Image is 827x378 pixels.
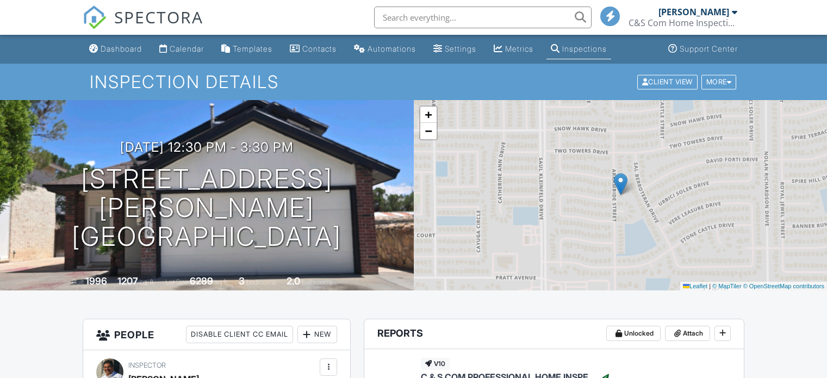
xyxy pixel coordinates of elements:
[85,275,107,287] div: 1996
[368,44,416,53] div: Automations
[83,319,350,350] h3: People
[546,39,611,59] a: Inspections
[165,278,188,286] span: Lot Size
[117,275,138,287] div: 1207
[170,44,204,53] div: Calendar
[683,283,707,289] a: Leaflet
[128,361,166,369] span: Inspector
[120,140,294,154] h3: [DATE] 12:30 pm - 3:30 pm
[489,39,538,59] a: Metrics
[743,283,824,289] a: © OpenStreetMap contributors
[350,39,420,59] a: Automations (Basic)
[72,278,84,286] span: Built
[712,283,742,289] a: © MapTiler
[90,72,737,91] h1: Inspection Details
[190,275,213,287] div: 6289
[297,326,337,343] div: New
[637,75,698,89] div: Client View
[285,39,341,59] a: Contacts
[680,44,738,53] div: Support Center
[101,44,142,53] div: Dashboard
[246,278,276,286] span: bedrooms
[420,123,437,139] a: Zoom out
[83,5,107,29] img: The Best Home Inspection Software - Spectora
[233,44,272,53] div: Templates
[425,108,432,121] span: +
[658,7,729,17] div: [PERSON_NAME]
[374,7,592,28] input: Search everything...
[302,278,333,286] span: bathrooms
[114,5,203,28] span: SPECTORA
[629,17,737,28] div: C&S Com Home Inspections
[420,107,437,123] a: Zoom in
[505,44,533,53] div: Metrics
[636,77,700,85] a: Client View
[562,44,607,53] div: Inspections
[239,275,245,287] div: 3
[429,39,481,59] a: Settings
[664,39,742,59] a: Support Center
[302,44,337,53] div: Contacts
[155,39,208,59] a: Calendar
[186,326,293,343] div: Disable Client CC Email
[445,44,476,53] div: Settings
[425,124,432,138] span: −
[83,15,203,38] a: SPECTORA
[701,75,737,89] div: More
[17,165,396,251] h1: [STREET_ADDRESS][PERSON_NAME] [GEOGRAPHIC_DATA]
[709,283,711,289] span: |
[215,278,228,286] span: sq.ft.
[614,173,627,195] img: Marker
[217,39,277,59] a: Templates
[140,278,155,286] span: sq. ft.
[85,39,146,59] a: Dashboard
[287,275,300,287] div: 2.0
